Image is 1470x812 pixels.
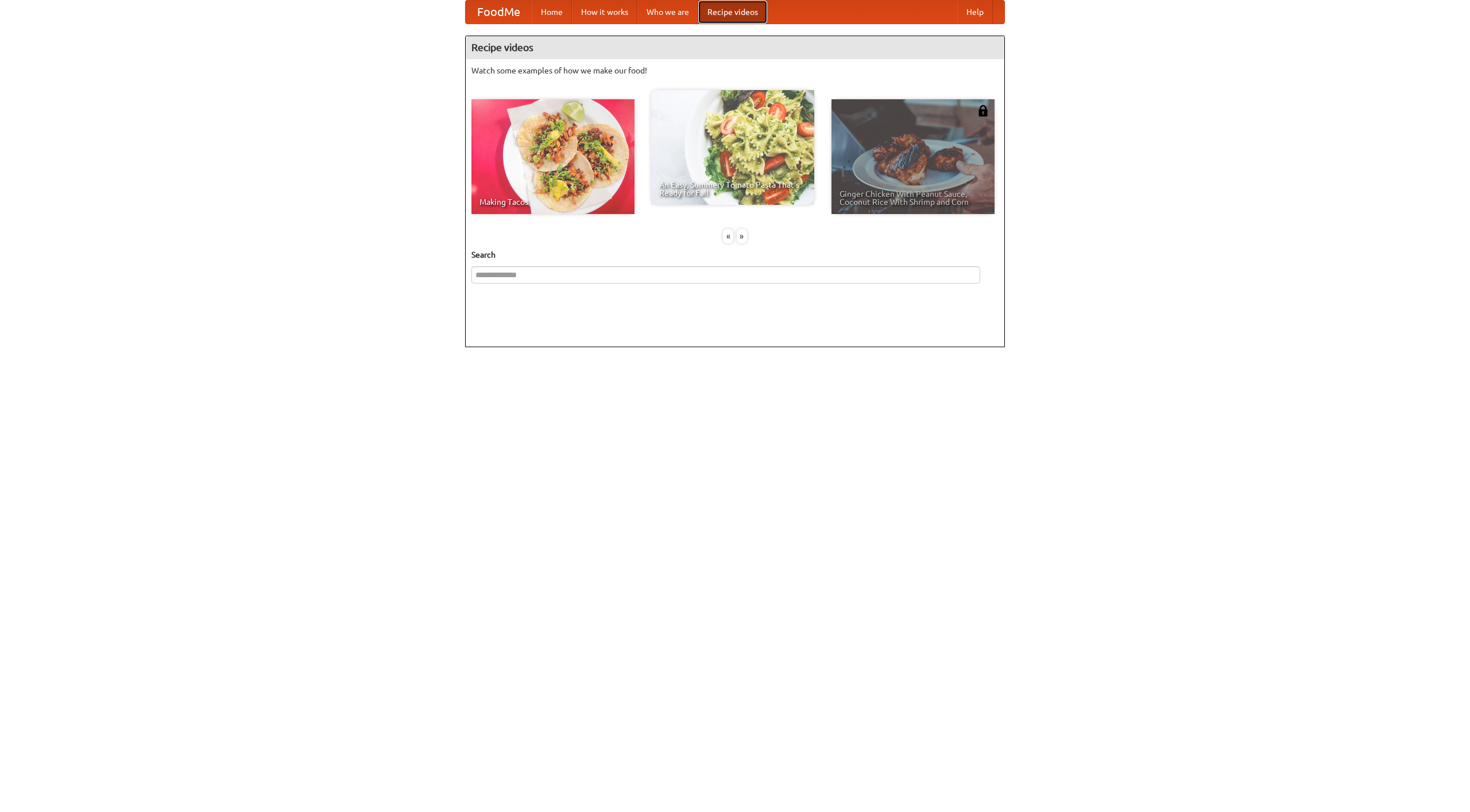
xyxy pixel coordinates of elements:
p: Watch some examples of how we make our food! [471,65,999,76]
span: An Easy, Summery Tomato Pasta That's Ready for Fall [659,181,806,197]
a: Making Tacos [471,99,635,214]
a: Home [532,1,572,24]
a: FoodMe [466,1,532,24]
a: An Easy, Summery Tomato Pasta That's Ready for Fall [651,90,814,205]
a: Help [957,1,993,24]
span: Making Tacos [479,198,626,206]
div: « [723,229,733,243]
a: How it works [572,1,637,24]
a: Recipe videos [698,1,767,24]
a: Who we are [637,1,698,24]
img: 483408.png [977,105,989,116]
h4: Recipe videos [466,36,1004,59]
h5: Search [471,249,999,261]
div: » [737,229,747,243]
